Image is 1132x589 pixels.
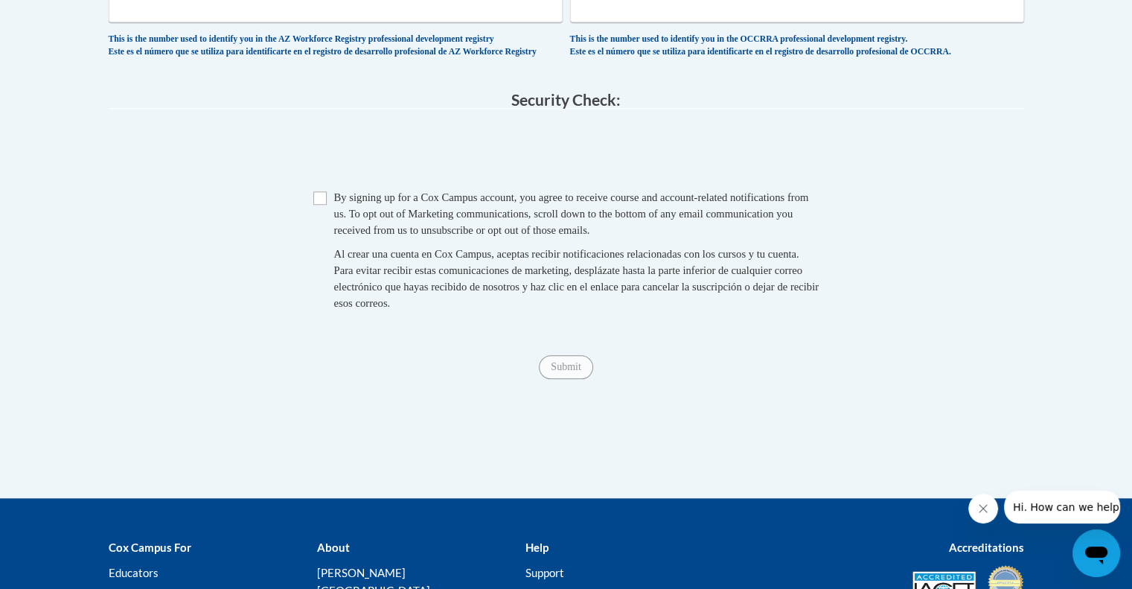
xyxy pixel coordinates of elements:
[453,124,679,182] iframe: reCAPTCHA
[570,34,1024,58] div: This is the number used to identify you in the OCCRRA professional development registry. Este es ...
[334,248,819,309] span: Al crear una cuenta en Cox Campus, aceptas recibir notificaciones relacionadas con los cursos y t...
[9,10,121,22] span: Hi. How can we help?
[949,541,1024,554] b: Accreditations
[511,90,621,109] span: Security Check:
[539,355,592,379] input: Submit
[968,494,998,523] iframe: Close message
[1004,491,1120,523] iframe: Message from company
[525,566,563,579] a: Support
[109,541,191,554] b: Cox Campus For
[109,34,563,58] div: This is the number used to identify you in the AZ Workforce Registry professional development reg...
[525,541,548,554] b: Help
[334,191,809,236] span: By signing up for a Cox Campus account, you agree to receive course and account-related notificat...
[109,566,159,579] a: Educators
[316,541,349,554] b: About
[1072,529,1120,577] iframe: Button to launch messaging window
